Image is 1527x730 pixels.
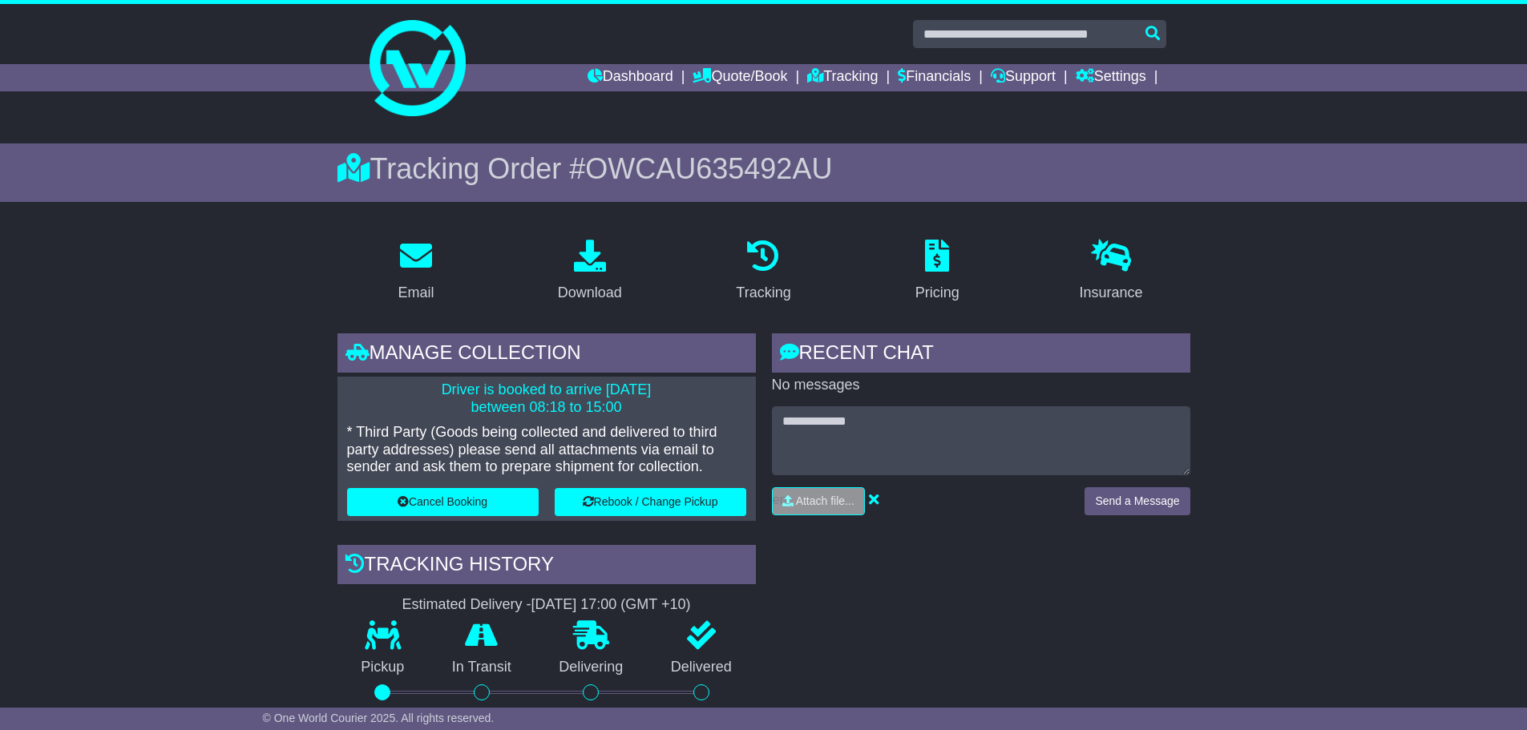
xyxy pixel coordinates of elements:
[337,151,1190,186] div: Tracking Order #
[347,381,746,416] p: Driver is booked to arrive [DATE] between 08:18 to 15:00
[1076,64,1146,91] a: Settings
[558,282,622,304] div: Download
[647,659,756,676] p: Delivered
[337,659,429,676] p: Pickup
[585,152,832,185] span: OWCAU635492AU
[337,333,756,377] div: Manage collection
[531,596,691,614] div: [DATE] 17:00 (GMT +10)
[898,64,971,91] a: Financials
[693,64,787,91] a: Quote/Book
[398,282,434,304] div: Email
[588,64,673,91] a: Dashboard
[428,659,535,676] p: In Transit
[1085,487,1190,515] button: Send a Message
[337,596,756,614] div: Estimated Delivery -
[535,659,648,676] p: Delivering
[772,333,1190,377] div: RECENT CHAT
[1080,282,1143,304] div: Insurance
[736,282,790,304] div: Tracking
[725,234,801,309] a: Tracking
[387,234,444,309] a: Email
[991,64,1056,91] a: Support
[772,377,1190,394] p: No messages
[1069,234,1153,309] a: Insurance
[263,712,495,724] span: © One World Courier 2025. All rights reserved.
[337,545,756,588] div: Tracking history
[807,64,878,91] a: Tracking
[347,424,746,476] p: * Third Party (Goods being collected and delivered to third party addresses) please send all atta...
[905,234,970,309] a: Pricing
[555,488,746,516] button: Rebook / Change Pickup
[547,234,632,309] a: Download
[347,488,539,516] button: Cancel Booking
[915,282,959,304] div: Pricing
